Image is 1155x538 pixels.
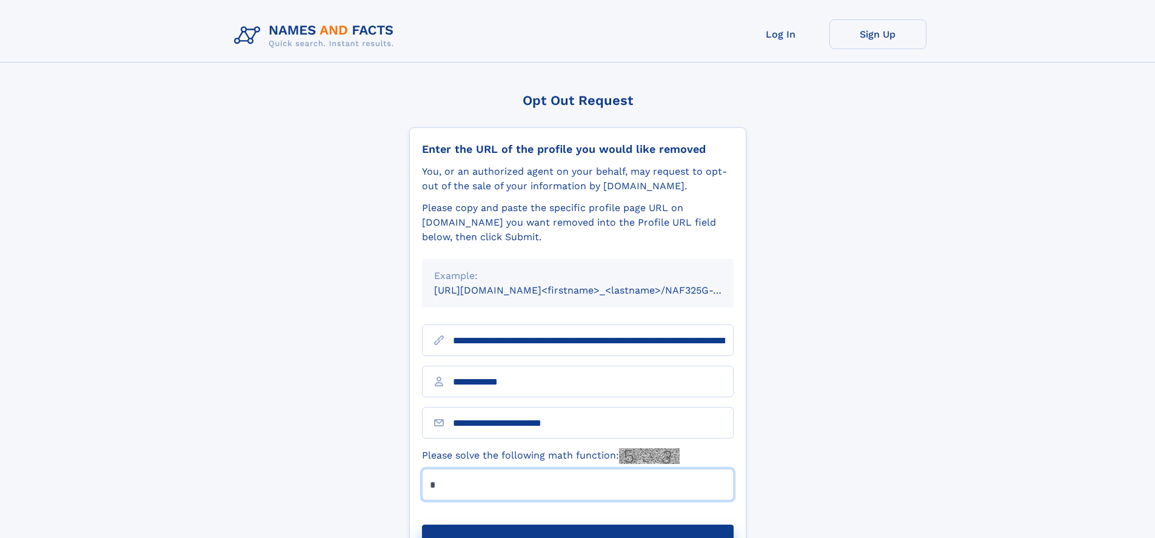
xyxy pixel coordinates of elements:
[434,269,721,283] div: Example:
[422,201,734,244] div: Please copy and paste the specific profile page URL on [DOMAIN_NAME] you want removed into the Pr...
[409,93,746,108] div: Opt Out Request
[422,164,734,193] div: You, or an authorized agent on your behalf, may request to opt-out of the sale of your informatio...
[434,284,757,296] small: [URL][DOMAIN_NAME]<firstname>_<lastname>/NAF325G-xxxxxxxx
[829,19,926,49] a: Sign Up
[422,143,734,156] div: Enter the URL of the profile you would like removed
[229,19,404,52] img: Logo Names and Facts
[732,19,829,49] a: Log In
[422,448,680,464] label: Please solve the following math function:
